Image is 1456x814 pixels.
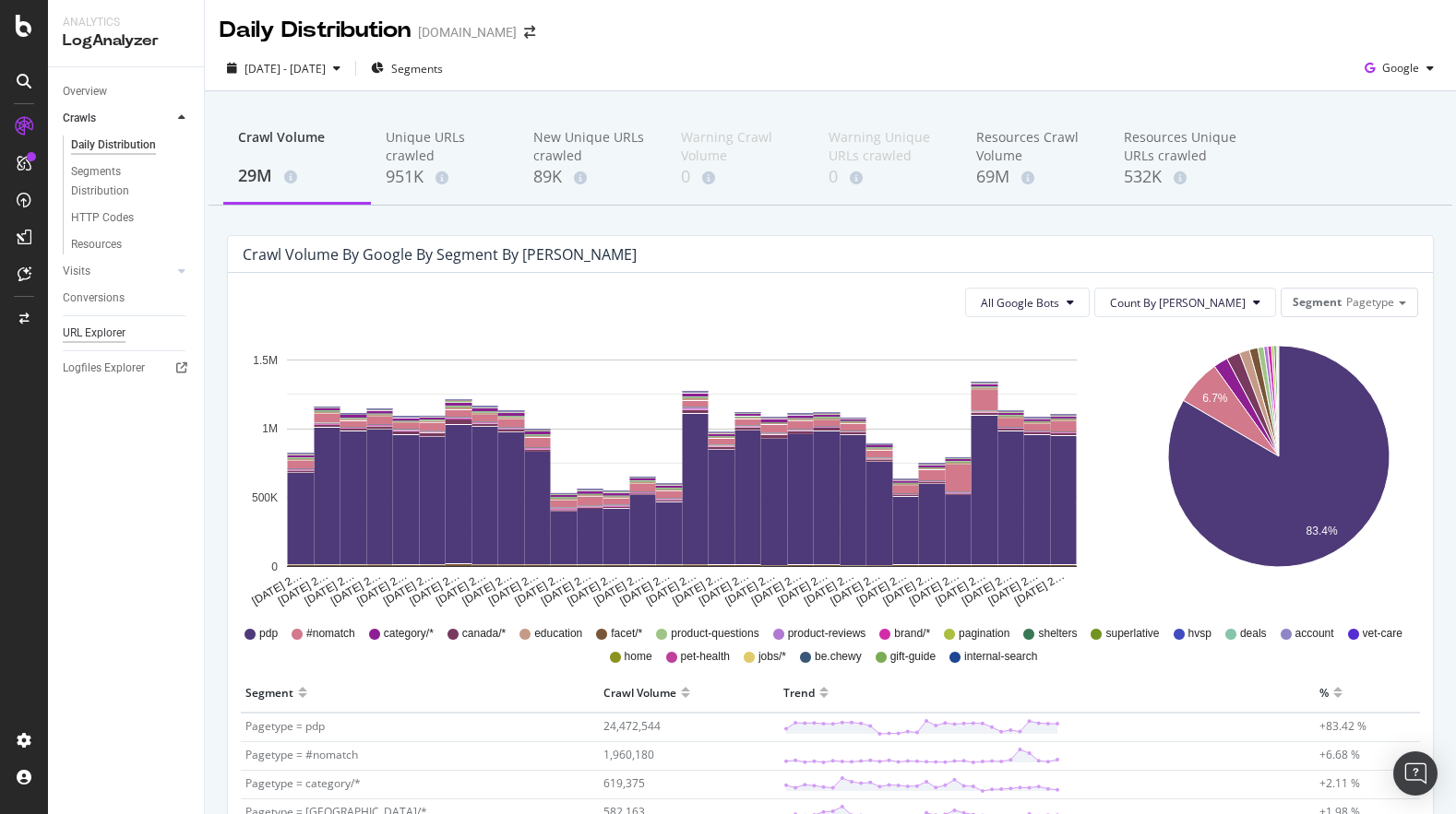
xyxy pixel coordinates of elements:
[220,53,348,83] button: [DATE] - [DATE]
[63,82,107,101] div: Overview
[603,775,645,791] span: 619,375
[1124,165,1242,189] div: 532K
[534,626,582,642] span: education
[603,747,654,762] span: 1,960,180
[63,30,189,52] div: LogAnalyzer
[63,262,173,281] a: Visits
[1293,294,1342,310] span: Segment
[1306,525,1337,538] text: 83.4%
[981,295,1059,311] span: All Google Bots
[63,359,191,378] a: Logfiles Explorer
[681,165,799,189] div: 0
[71,162,173,201] div: Segments Distribution
[63,289,191,308] a: Conversions
[245,61,326,77] span: [DATE] - [DATE]
[71,208,134,228] div: HTTP Codes
[386,165,504,189] div: 951K
[243,245,637,264] div: Crawl Volume by google by Segment by [PERSON_NAME]
[245,747,358,762] span: Pagetype = #nomatch
[625,649,652,665] span: home
[253,354,278,367] text: 1.5M
[63,82,191,101] a: Overview
[788,626,866,642] span: product-reviews
[238,128,356,163] div: Crawl Volume
[462,626,506,642] span: canada/*
[1295,626,1334,642] span: account
[1124,128,1242,165] div: Resources Unique URLs crawled
[259,626,278,642] span: pdp
[533,165,651,189] div: 89K
[1202,392,1228,405] text: 6.7%
[1240,626,1267,642] span: deals
[63,109,173,128] a: Crawls
[63,324,125,343] div: URL Explorer
[71,235,191,254] a: Resources
[1346,294,1394,310] span: Pagetype
[63,324,191,343] a: URL Explorer
[681,128,799,165] div: Warning Crawl Volume
[829,165,947,189] div: 0
[1363,626,1402,642] span: vet-care
[815,649,862,665] span: be.chewy
[524,26,535,39] div: arrow-right-arrow-left
[63,359,145,378] div: Logfiles Explorer
[1393,751,1438,796] div: Open Intercom Messenger
[386,128,504,165] div: Unique URLs crawled
[63,15,189,30] div: Analytics
[959,626,1009,642] span: pagination
[603,718,661,734] span: 24,472,544
[63,289,125,308] div: Conversions
[384,626,434,642] span: category/*
[1188,626,1211,642] span: hvsp
[1357,53,1441,83] button: Google
[758,649,786,665] span: jobs/*
[1094,288,1276,317] button: Count By [PERSON_NAME]
[1319,775,1360,791] span: +2.11 %
[418,23,517,41] div: [DOMAIN_NAME]
[829,128,947,165] div: Warning Unique URLs crawled
[1319,678,1329,707] div: %
[783,678,815,707] div: Trend
[245,718,325,734] span: Pagetype = pdp
[245,678,293,707] div: Segment
[63,262,90,281] div: Visits
[533,128,651,165] div: New Unique URLs crawled
[238,164,356,188] div: 29M
[271,560,278,573] text: 0
[603,678,676,707] div: Crawl Volume
[63,109,96,128] div: Crawls
[391,61,443,77] span: Segments
[611,626,642,642] span: facet/*
[976,128,1094,165] div: Resources Crawl Volume
[894,626,930,642] span: brand/*
[306,626,355,642] span: #nomatch
[252,491,278,504] text: 500K
[71,208,191,228] a: HTTP Codes
[71,136,191,155] a: Daily Distribution
[245,775,361,791] span: Pagetype = category/*
[1382,60,1419,76] span: Google
[890,649,936,665] span: gift-guide
[1139,332,1419,608] svg: A chart.
[1319,718,1366,734] span: +83.42 %
[71,162,191,201] a: Segments Distribution
[681,649,730,665] span: pet-health
[1038,626,1077,642] span: shelters
[1110,295,1246,311] span: Count By Day
[964,649,1037,665] span: internal-search
[965,288,1090,317] button: All Google Bots
[243,332,1120,608] svg: A chart.
[71,235,122,254] div: Resources
[364,53,450,83] button: Segments
[1105,626,1159,642] span: superlative
[262,423,278,436] text: 1M
[220,15,411,46] div: Daily Distribution
[976,165,1094,189] div: 69M
[1319,747,1360,762] span: +6.68 %
[671,626,758,642] span: product-questions
[71,136,156,155] div: Daily Distribution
